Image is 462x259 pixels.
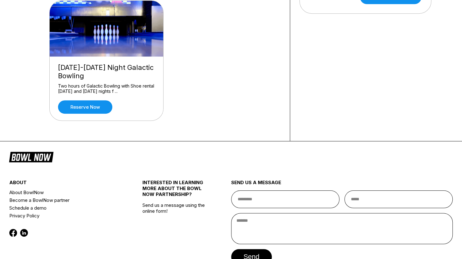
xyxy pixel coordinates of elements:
div: Two hours of Galactic Bowling with Shoe rental [DATE] and [DATE] nights f ... [58,83,155,94]
a: About BowlNow [9,189,120,196]
a: Privacy Policy [9,212,120,220]
div: INTERESTED IN LEARNING MORE ABOUT THE BOWL NOW PARTNERSHIP? [142,179,209,202]
img: Friday-Saturday Night Galactic Bowling [50,1,164,57]
div: about [9,179,120,189]
div: [DATE]-[DATE] Night Galactic Bowling [58,63,155,80]
a: Schedule a demo [9,204,120,212]
a: Reserve now [58,100,112,114]
a: Become a BowlNow partner [9,196,120,204]
div: send us a message [231,179,453,190]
